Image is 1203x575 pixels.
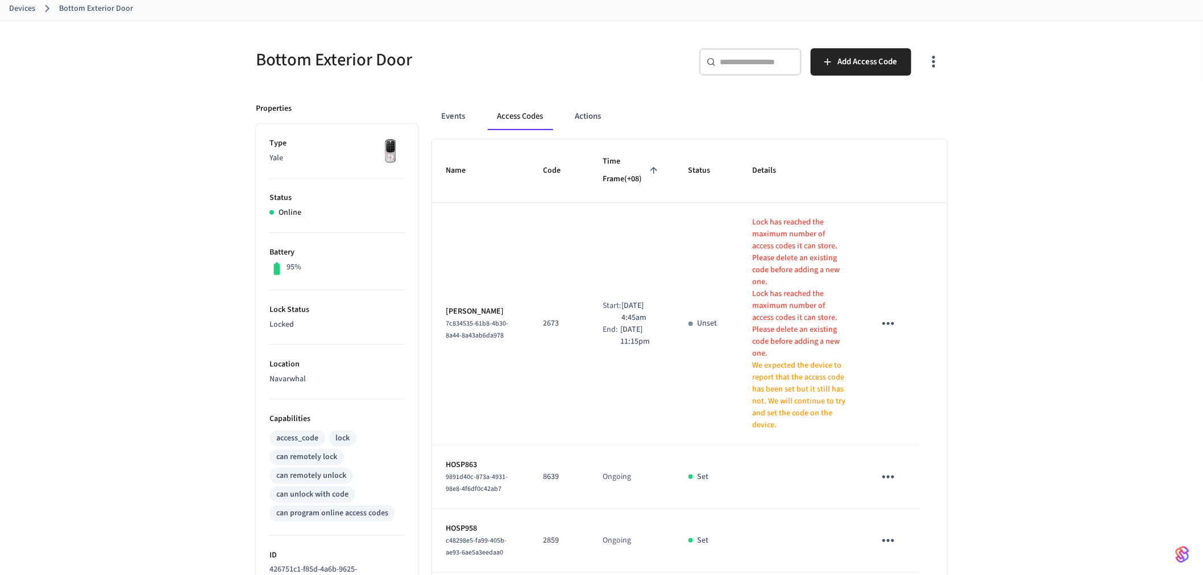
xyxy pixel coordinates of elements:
span: Add Access Code [838,55,898,69]
div: lock [335,432,350,444]
p: 2673 [543,318,575,330]
div: End: [603,324,621,348]
p: [DATE] 4:45am [622,300,661,324]
div: can remotely lock [276,451,337,463]
h5: Bottom Exterior Door [256,48,595,72]
p: Battery [269,247,405,259]
span: Status [688,162,725,180]
p: 8639 [543,471,575,483]
div: ant example [432,103,947,130]
p: ID [269,549,405,561]
div: can remotely unlock [276,470,346,482]
p: Capabilities [269,413,405,425]
img: Yale Assure Touchscreen Wifi Smart Lock, Satin Nickel, Front [376,137,405,166]
p: HOSP958 [446,523,516,535]
p: Lock Status [269,304,405,316]
a: Devices [9,3,35,15]
p: [PERSON_NAME] [446,306,516,318]
p: Unset [698,318,717,330]
td: Ongoing [589,509,675,573]
p: Properties [256,103,292,115]
p: We expected the device to report that the access code has been set but it still has not. We will ... [753,360,848,431]
p: Yale [269,152,405,164]
p: 95% [287,261,301,273]
p: Lock has reached the maximum number of access codes it can store. Please delete an existing code ... [753,288,848,360]
span: 7c834535-61b8-4b30-8a44-8a43ab6da978 [446,319,508,340]
span: c48298e5-fa99-405b-ae93-6ae5a3eedaa0 [446,536,507,557]
span: Name [446,162,480,180]
button: Events [432,103,474,130]
p: Location [269,359,405,370]
img: SeamLogoGradient.69752ec5.svg [1176,545,1189,564]
button: Add Access Code [811,48,911,76]
div: can unlock with code [276,489,349,501]
button: Access Codes [488,103,552,130]
div: can program online access codes [276,507,388,519]
span: 9891d40c-873a-4931-98e8-4f6df0c42ab7 [446,472,508,494]
p: Navarwhal [269,373,405,385]
p: Locked [269,319,405,331]
span: Details [753,162,791,180]
div: Start: [603,300,622,324]
div: access_code [276,432,318,444]
p: Set [698,471,709,483]
a: Bottom Exterior Door [59,3,133,15]
p: Online [279,207,301,219]
p: 2859 [543,535,575,547]
p: Status [269,192,405,204]
span: Time Frame(+08) [603,153,661,189]
td: Ongoing [589,445,675,509]
p: Type [269,137,405,149]
button: Actions [566,103,610,130]
p: Set [698,535,709,547]
span: Code [543,162,575,180]
p: [DATE] 11:15pm [621,324,661,348]
p: Lock has reached the maximum number of access codes it can store. Please delete an existing code ... [753,216,848,288]
p: HOSP863 [446,459,516,471]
